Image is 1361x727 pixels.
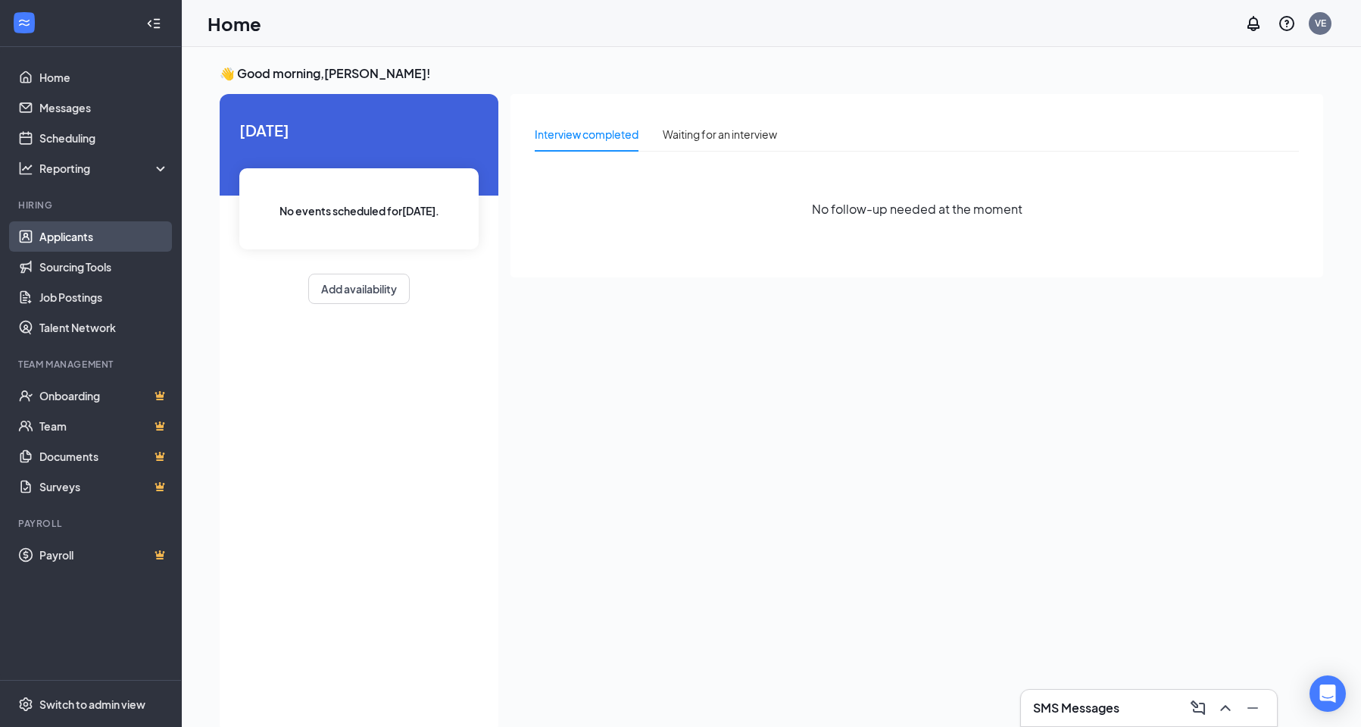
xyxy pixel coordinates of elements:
button: Add availability [308,274,410,304]
svg: WorkstreamLogo [17,15,32,30]
span: No events scheduled for [DATE] . [279,202,439,219]
h3: 👋 Good morning, [PERSON_NAME] ! [220,65,1323,82]
div: Team Management [18,358,166,371]
svg: Collapse [146,16,161,31]
div: Open Intercom Messenger [1309,675,1346,712]
h1: Home [208,11,261,36]
button: ChevronUp [1213,696,1238,720]
span: [DATE] [239,118,479,142]
a: TeamCrown [39,411,169,441]
button: ComposeMessage [1186,696,1210,720]
div: Reporting [39,161,170,176]
svg: Settings [18,697,33,712]
div: Payroll [18,517,166,530]
a: Talent Network [39,312,169,343]
h3: SMS Messages [1033,700,1119,716]
div: Interview completed [535,126,638,143]
a: Messages [39,92,169,123]
a: Home [39,62,169,92]
svg: ChevronUp [1216,699,1235,717]
svg: ComposeMessage [1189,699,1207,717]
a: Sourcing Tools [39,252,169,282]
a: Job Postings [39,282,169,312]
div: Waiting for an interview [663,126,777,143]
a: SurveysCrown [39,472,169,502]
div: Switch to admin view [39,697,145,712]
svg: QuestionInfo [1278,14,1296,33]
svg: Notifications [1244,14,1263,33]
a: DocumentsCrown [39,441,169,472]
a: OnboardingCrown [39,381,169,411]
svg: Minimize [1244,699,1262,717]
a: Applicants [39,221,169,252]
svg: Analysis [18,161,33,176]
button: Minimize [1241,696,1265,720]
span: No follow-up needed at the moment [812,199,1022,218]
div: Hiring [18,199,166,212]
a: PayrollCrown [39,540,169,570]
div: VE [1315,17,1326,30]
a: Scheduling [39,123,169,153]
